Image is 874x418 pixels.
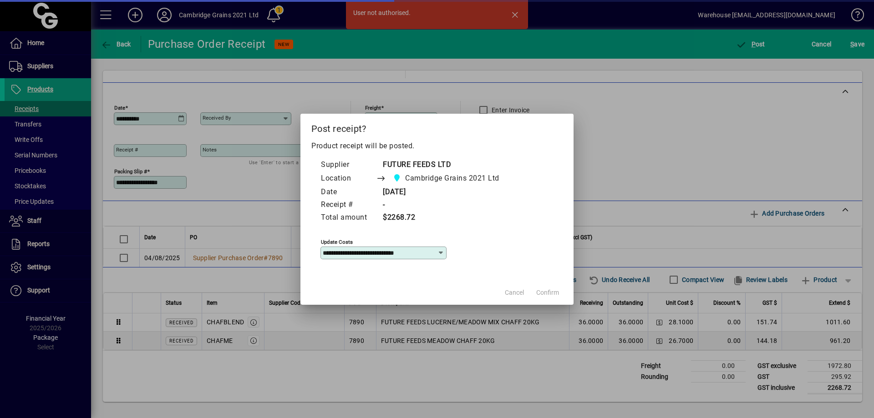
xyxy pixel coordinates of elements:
[320,159,376,171] td: Supplier
[300,114,574,140] h2: Post receipt?
[320,171,376,186] td: Location
[320,186,376,199] td: Date
[376,159,517,171] td: FUTURE FEEDS LTD
[321,238,353,245] mat-label: Update costs
[320,199,376,212] td: Receipt #
[376,186,517,199] td: [DATE]
[390,172,503,185] span: Cambridge Grains 2021 Ltd
[320,212,376,224] td: Total amount
[405,173,499,184] span: Cambridge Grains 2021 Ltd
[376,212,517,224] td: $2268.72
[376,199,517,212] td: -
[311,141,563,151] p: Product receipt will be posted.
